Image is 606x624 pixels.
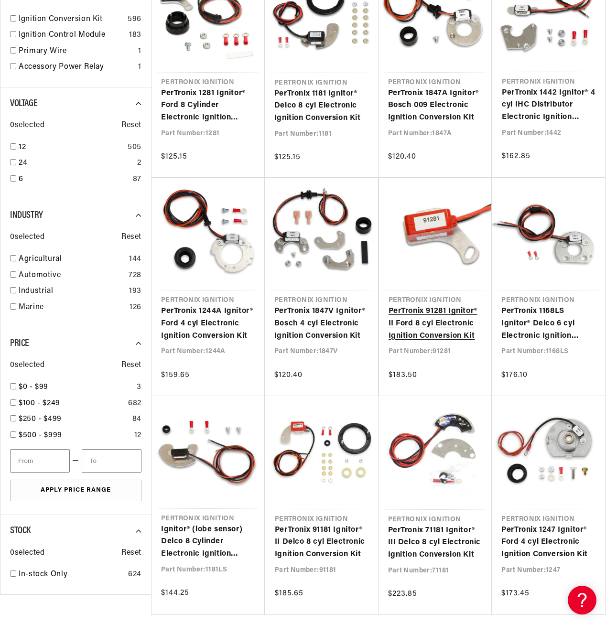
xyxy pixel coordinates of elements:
a: Ignition Conversion Kit [19,13,124,26]
a: PerTronix 1847V Ignitor® Bosch 4 cyl Electronic Ignition Conversion Kit [274,305,368,342]
div: 1 [138,45,141,58]
a: PerTronix 1847A Ignitor® Bosch 009 Electronic Ignition Conversion Kit [388,87,482,124]
span: 0 selected [10,359,44,372]
div: 596 [128,13,141,26]
a: PerTronix 1168LS Ignitor® Delco 6 cyl Electronic Ignition Conversion Kit [501,305,595,342]
span: Reset [121,359,141,372]
span: 0 selected [10,119,44,132]
span: 0 selected [10,231,44,244]
span: $250 - $499 [19,415,62,423]
a: Ignition Control Module [19,29,125,42]
div: 3 [137,381,141,394]
a: In-stock Only [19,569,124,581]
div: 505 [128,141,141,154]
a: Accessory Power Relay [19,61,134,74]
span: Price [10,339,29,348]
a: PerTronix 1244A Ignitor® Ford 4 cyl Electronic Ignition Conversion Kit [161,305,255,342]
a: 24 [19,157,133,170]
div: 183 [129,29,141,42]
a: PerTronix 71181 Ignitor® III Delco 8 cyl Electronic Ignition Conversion Kit [388,525,483,561]
div: 624 [128,569,141,581]
div: 682 [128,398,141,410]
a: PerTronix 1247 Ignitor® Ford 4 cyl Electronic Ignition Conversion Kit [501,524,595,561]
input: To [82,449,141,473]
span: Reset [121,547,141,559]
span: $100 - $249 [19,399,60,407]
span: 0 selected [10,547,44,559]
div: 1 [138,61,141,74]
a: Automotive [19,269,125,282]
div: 728 [129,269,141,282]
span: Stock [10,526,31,536]
span: — [72,455,79,467]
button: Apply Price Range [10,480,141,501]
span: Reset [121,231,141,244]
div: 144 [129,253,141,266]
a: 12 [19,141,124,154]
span: Industry [10,211,43,220]
a: 6 [19,173,129,186]
input: From [10,449,70,473]
a: Primary Wire [19,45,134,58]
div: 84 [132,413,141,426]
a: PerTronix 1442 Ignitor® 4 cyl IHC Distributor Electronic Ignition Conversion Kit [502,87,595,124]
div: 12 [134,430,141,442]
div: 193 [129,285,141,298]
a: Marine [19,301,126,314]
a: Industrial [19,285,125,298]
a: PerTronix 91181 Ignitor® II Delco 8 cyl Electronic Ignition Conversion Kit [275,524,369,561]
a: Ignitor® (lobe sensor) Delco 8 Cylinder Electronic Ignition Conversion Kit [161,524,255,560]
div: 126 [130,301,141,314]
a: PerTronix 1181 Ignitor® Delco 8 cyl Electronic Ignition Conversion Kit [274,88,369,125]
a: Agricultural [19,253,125,266]
span: $0 - $99 [19,383,48,391]
a: PerTronix 1281 Ignitor® Ford 8 Cylinder Electronic Ignition Conversion Kit [161,87,255,124]
div: 2 [137,157,141,170]
span: Voltage [10,99,37,108]
div: 87 [133,173,141,186]
span: Reset [121,119,141,132]
span: $500 - $999 [19,431,62,439]
a: PerTronix 91281 Ignitor® II Ford 8 cyl Electronic Ignition Conversion Kit [389,305,483,342]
